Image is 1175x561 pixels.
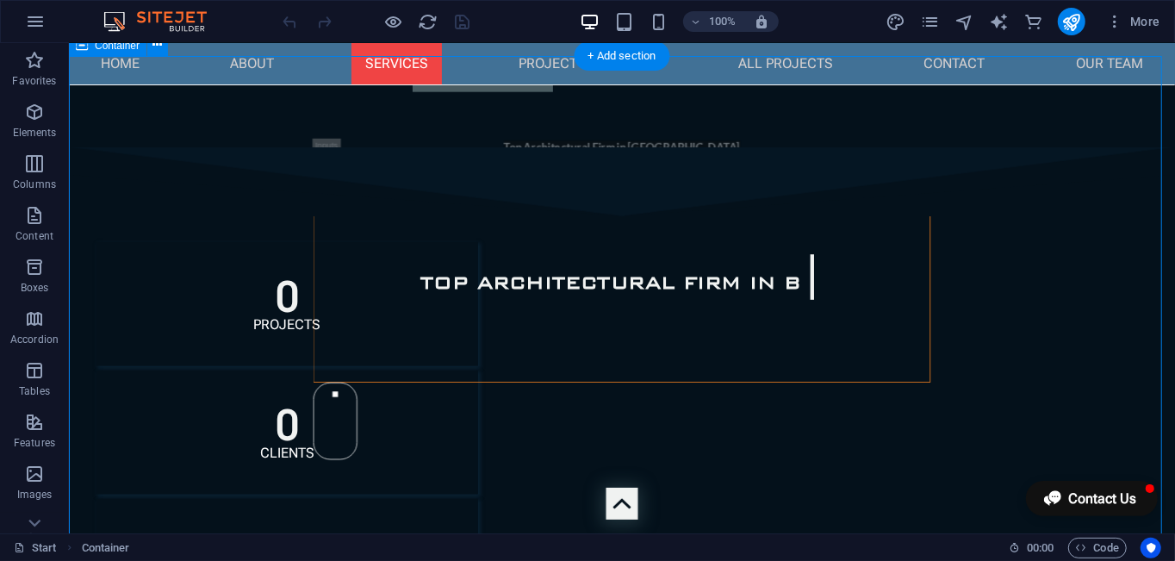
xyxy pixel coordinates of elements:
i: Commerce [1023,12,1043,32]
p: Tables [19,384,50,398]
a: Click to cancel selection. Double-click to open Pages [14,538,57,558]
span: Click to select. Double-click to edit [82,538,130,558]
p: Boxes [21,281,49,295]
p: Elements [13,126,57,140]
i: Publish [1061,12,1081,32]
button: Code [1068,538,1127,558]
h6: 100% [709,11,737,32]
span: Container [95,41,140,51]
span: More [1106,13,1160,30]
button: More [1099,8,1167,35]
i: On resize automatically adjust zoom level to fit chosen device. [754,14,769,29]
i: Reload page [419,12,438,32]
button: Contact Us [957,438,1089,473]
button: text_generator [989,11,1010,32]
span: Code [1076,538,1119,558]
button: navigator [954,11,975,32]
p: Features [14,436,55,450]
i: Pages (Ctrl+Alt+S) [920,12,940,32]
span: : [1039,541,1041,554]
div: + Add section [575,41,670,71]
button: Click here to leave preview mode and continue editing [383,11,404,32]
button: 100% [683,11,744,32]
button: pages [920,11,941,32]
img: Editor Logo [99,11,228,32]
button: design [886,11,906,32]
p: Columns [13,178,56,191]
span: 00 00 [1027,538,1054,558]
button: publish [1058,8,1085,35]
p: Favorites [12,74,56,88]
p: Content [16,229,53,243]
p: Images [17,488,53,502]
i: Design (Ctrl+Alt+Y) [886,12,905,32]
nav: breadcrumb [82,538,130,558]
i: Navigator [954,12,974,32]
button: reload [418,11,438,32]
i: AI Writer [989,12,1009,32]
p: Accordion [10,333,59,346]
button: commerce [1023,11,1044,32]
p: Top Architectural Firm in B [338,228,768,246]
button: Usercentrics [1141,538,1161,558]
h6: Session time [1009,538,1054,558]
